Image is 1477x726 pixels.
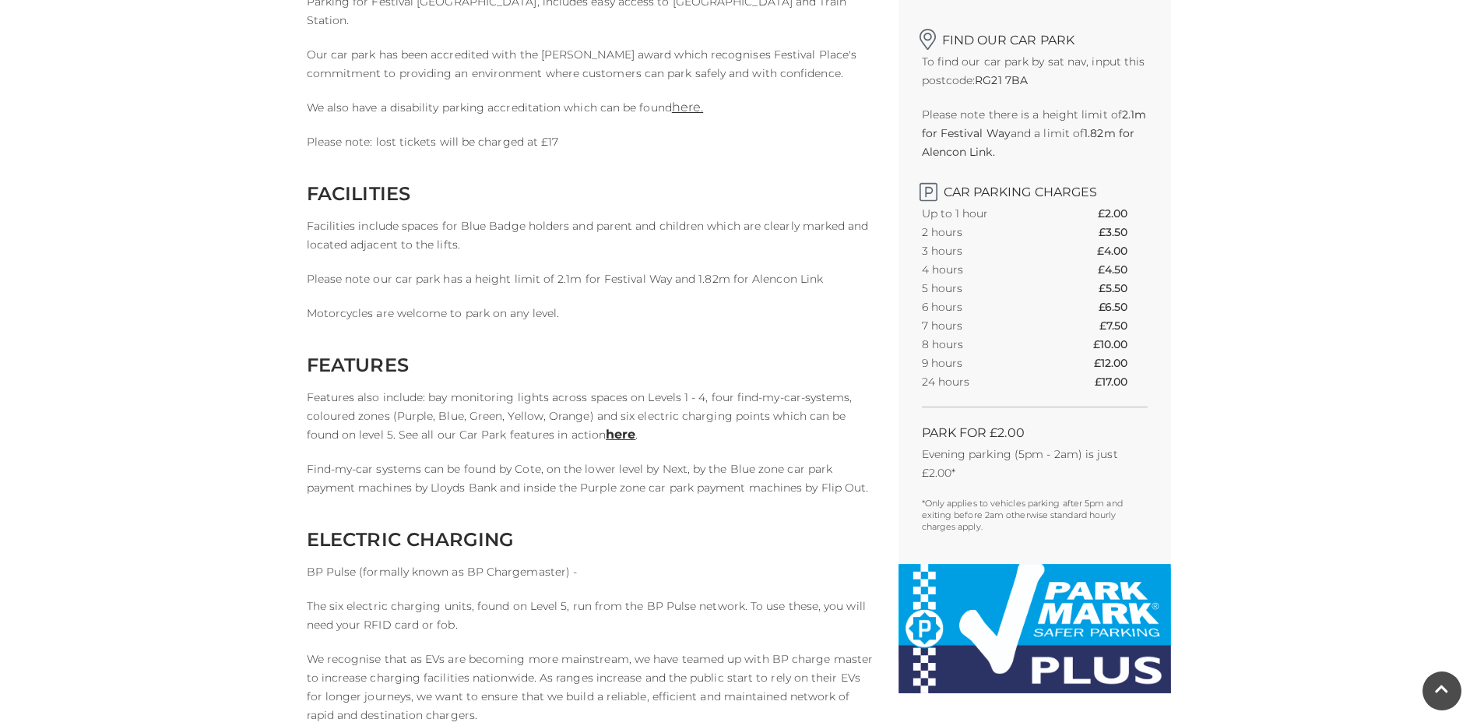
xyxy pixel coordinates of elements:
p: *Only applies to vehicles parking after 5pm and exiting before 2am otherwise standard hourly char... [922,498,1148,533]
th: 2 hours [922,223,1046,241]
p: Motorcycles are welcome to park on any level. [307,304,875,322]
th: £4.00 [1097,241,1147,260]
p: Please note our car park has a height limit of 2.1m for Festival Way and 1.82m for Alencon Link [307,270,875,288]
th: £2.00 [1098,204,1147,223]
th: 3 hours [922,241,1046,260]
p: Evening parking (5pm - 2am) is just £2.00* [922,445,1148,482]
h2: Find our car park [922,23,1148,48]
th: £17.00 [1095,372,1148,391]
a: here. [672,100,703,115]
th: £7.50 [1099,316,1147,335]
p: We also have a disability parking accreditation which can be found [307,98,875,117]
th: £4.50 [1098,260,1147,279]
p: Features also include: bay monitoring lights across spaces on Levels 1 - 4, four find-my-car-syst... [307,388,875,444]
th: 24 hours [922,372,1046,391]
strong: RG21 7BA [975,73,1028,87]
th: £3.50 [1099,223,1147,241]
p: Find-my-car systems can be found by Cote, on the lower level by Next, by the Blue zone car park p... [307,460,875,497]
img: Park-Mark-Plus-LG.jpeg [899,564,1171,693]
p: To find our car park by sat nav, input this postcode: [922,52,1148,90]
h2: PARK FOR £2.00 [922,425,1148,440]
p: BP Pulse (formally known as BP Chargemaster) - [307,562,875,581]
h2: FEATURES [307,354,875,376]
h2: FACILITIES [307,182,875,205]
p: Please note: lost tickets will be charged at £17 [307,132,875,151]
p: Facilities include spaces for Blue Badge holders and parent and children which are clearly marked... [307,217,875,254]
p: The six electric charging units, found on Level 5, run from the BP Pulse network. To use these, y... [307,597,875,634]
th: 6 hours [922,298,1046,316]
a: here [606,427,635,442]
p: We recognise that as EVs are becoming more mainstream, we have teamed up with BP charge master to... [307,650,875,724]
th: 7 hours [922,316,1046,335]
th: £10.00 [1093,335,1148,354]
th: 5 hours [922,279,1046,298]
th: 8 hours [922,335,1046,354]
h2: Car Parking Charges [922,177,1148,199]
p: Our car park has been accredited with the [PERSON_NAME] award which recognises Festival Place's c... [307,45,875,83]
th: £5.50 [1099,279,1147,298]
th: 9 hours [922,354,1046,372]
th: 4 hours [922,260,1046,279]
th: £6.50 [1099,298,1147,316]
th: £12.00 [1094,354,1148,372]
th: Up to 1 hour [922,204,1046,223]
h2: ELECTRIC CHARGING [307,528,875,551]
p: Please note there is a height limit of and a limit of [922,105,1148,161]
